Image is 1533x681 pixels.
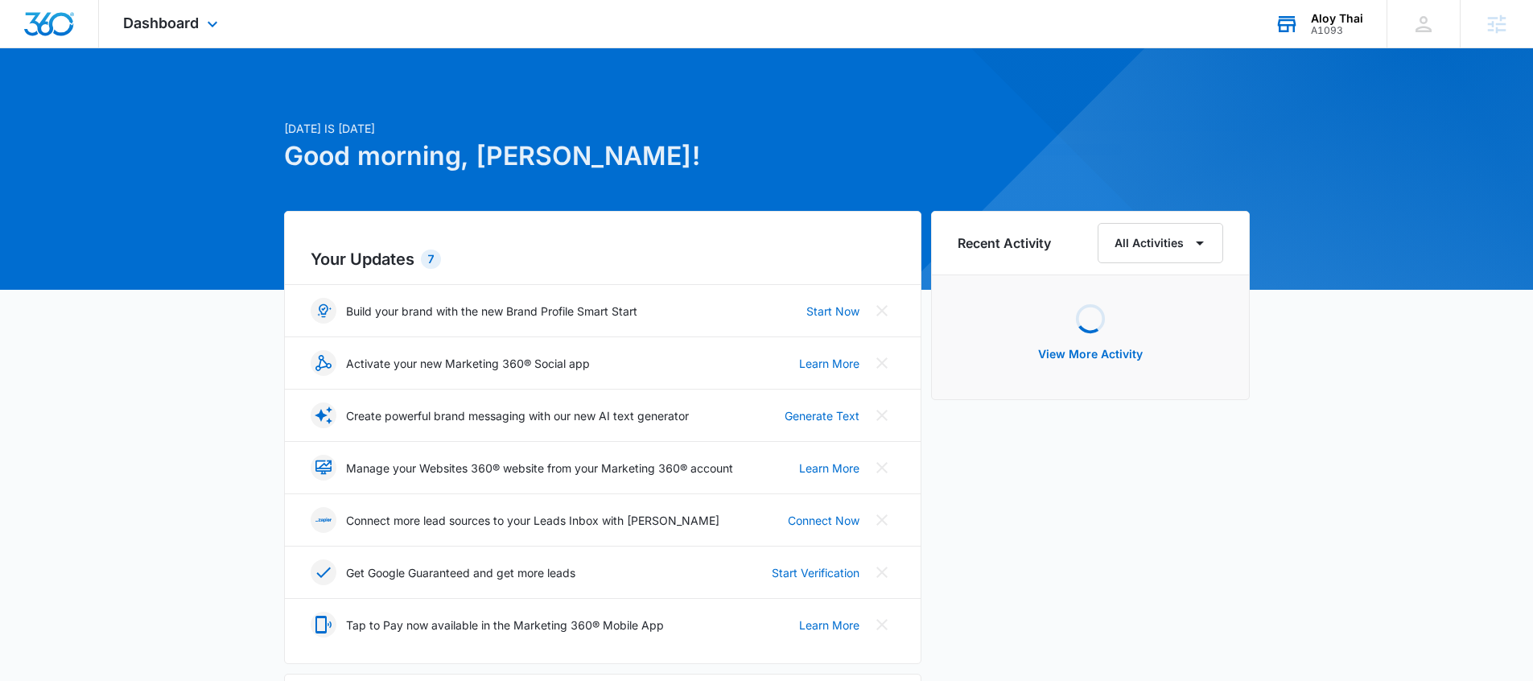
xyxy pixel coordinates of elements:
[799,460,859,477] a: Learn More
[346,303,637,320] p: Build your brand with the new Brand Profile Smart Start
[123,14,199,31] span: Dashboard
[799,617,859,634] a: Learn More
[806,303,859,320] a: Start Now
[869,612,895,638] button: Close
[284,137,921,175] h1: Good morning, [PERSON_NAME]!
[346,355,590,372] p: Activate your new Marketing 360® Social app
[869,507,895,533] button: Close
[346,617,664,634] p: Tap to Pay now available in the Marketing 360® Mobile App
[1311,25,1363,36] div: account id
[869,402,895,428] button: Close
[869,298,895,324] button: Close
[785,407,859,424] a: Generate Text
[346,460,733,477] p: Manage your Websites 360® website from your Marketing 360® account
[788,512,859,529] a: Connect Now
[1022,335,1159,374] button: View More Activity
[346,407,689,424] p: Create powerful brand messaging with our new AI text generator
[772,564,859,581] a: Start Verification
[346,512,719,529] p: Connect more lead sources to your Leads Inbox with [PERSON_NAME]
[958,233,1051,253] h6: Recent Activity
[869,455,895,481] button: Close
[284,120,921,137] p: [DATE] is [DATE]
[311,247,895,271] h2: Your Updates
[869,559,895,585] button: Close
[421,250,441,269] div: 7
[799,355,859,372] a: Learn More
[346,564,575,581] p: Get Google Guaranteed and get more leads
[869,350,895,376] button: Close
[1311,12,1363,25] div: account name
[1098,223,1223,263] button: All Activities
